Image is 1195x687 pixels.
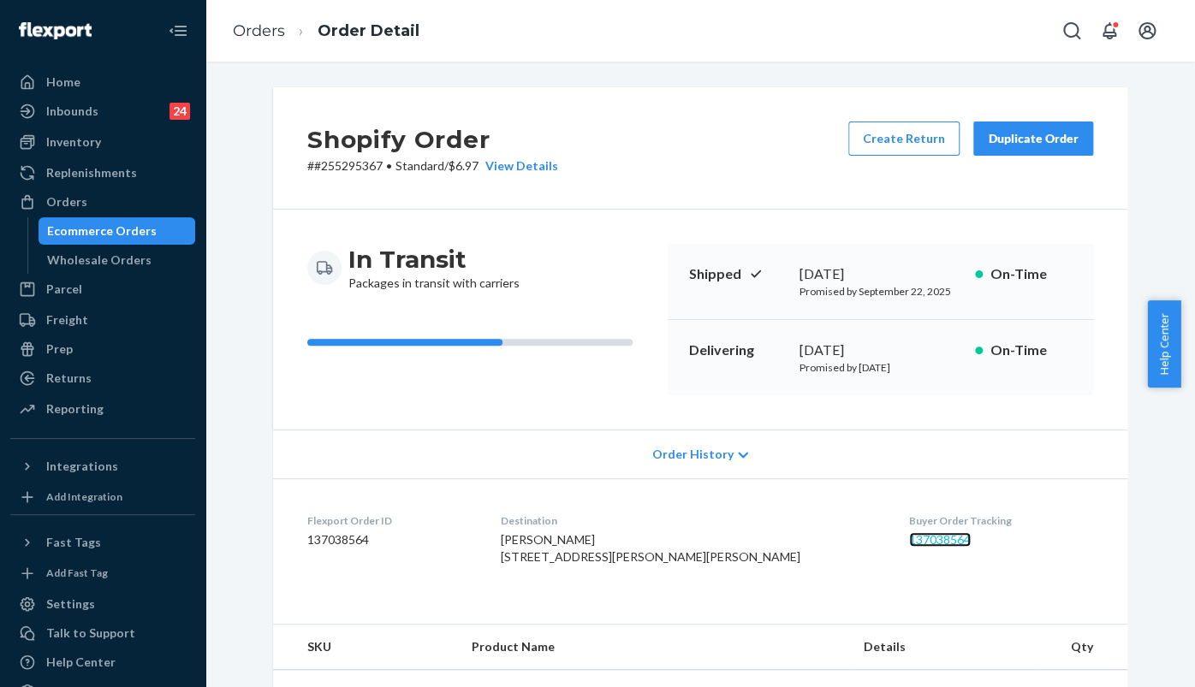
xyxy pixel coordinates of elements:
[800,284,961,299] p: Promised by September 22, 2025
[988,130,1079,147] div: Duplicate Order
[39,246,196,274] a: Wholesale Orders
[652,446,734,463] span: Order History
[46,133,101,151] div: Inventory
[1055,14,1089,48] button: Open Search Box
[46,458,118,475] div: Integrations
[800,341,961,360] div: [DATE]
[46,193,87,210] div: Orders
[307,531,473,548] dd: 137038564
[46,625,135,642] div: Talk to Support
[307,121,558,157] h2: Shopify Order
[46,489,122,504] div: Add Integration
[1130,14,1164,48] button: Open account menu
[501,532,800,564] span: [PERSON_NAME] [STREET_ADDRESS][PERSON_NAME][PERSON_NAME]
[10,335,195,363] a: Prep
[10,453,195,480] button: Integrations
[850,625,1038,670] th: Details
[688,264,786,284] p: Shipped
[46,74,80,91] div: Home
[990,264,1073,284] p: On-Time
[169,103,190,120] div: 24
[233,21,285,40] a: Orders
[10,68,195,96] a: Home
[909,532,971,547] a: 137038564
[10,590,195,618] a: Settings
[10,487,195,507] a: Add Integration
[307,513,473,528] dt: Flexport Order ID
[161,14,195,48] button: Close Navigation
[19,22,92,39] img: Flexport logo
[386,158,392,173] span: •
[46,341,73,358] div: Prep
[688,341,786,360] p: Delivering
[10,275,195,303] a: Parcel
[46,595,95,613] div: Settings
[10,395,195,423] a: Reporting
[219,6,433,56] ol: breadcrumbs
[10,563,195,583] a: Add Fast Tag
[46,370,92,387] div: Returns
[46,311,88,329] div: Freight
[39,217,196,245] a: Ecommerce Orders
[1147,300,1180,388] button: Help Center
[10,364,195,392] a: Returns
[909,513,1093,528] dt: Buyer Order Tracking
[46,654,116,671] div: Help Center
[458,625,850,670] th: Product Name
[10,306,195,334] a: Freight
[990,341,1073,360] p: On-Time
[318,21,419,40] a: Order Detail
[973,121,1093,156] button: Duplicate Order
[46,400,104,418] div: Reporting
[479,157,558,175] button: View Details
[46,566,108,580] div: Add Fast Tag
[46,103,98,120] div: Inbounds
[348,244,520,292] div: Packages in transit with carriers
[10,649,195,676] a: Help Center
[848,121,960,156] button: Create Return
[10,619,195,647] a: Talk to Support
[46,164,137,181] div: Replenishments
[800,360,961,375] p: Promised by [DATE]
[46,281,82,298] div: Parcel
[47,222,157,240] div: Ecommerce Orders
[1092,14,1127,48] button: Open notifications
[501,513,882,528] dt: Destination
[10,128,195,156] a: Inventory
[10,529,195,556] button: Fast Tags
[307,157,558,175] p: # #255295367 / $6.97
[348,244,520,275] h3: In Transit
[10,98,195,125] a: Inbounds24
[46,534,101,551] div: Fast Tags
[1037,625,1127,670] th: Qty
[10,159,195,187] a: Replenishments
[47,252,152,269] div: Wholesale Orders
[395,158,444,173] span: Standard
[800,264,961,284] div: [DATE]
[10,188,195,216] a: Orders
[273,625,458,670] th: SKU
